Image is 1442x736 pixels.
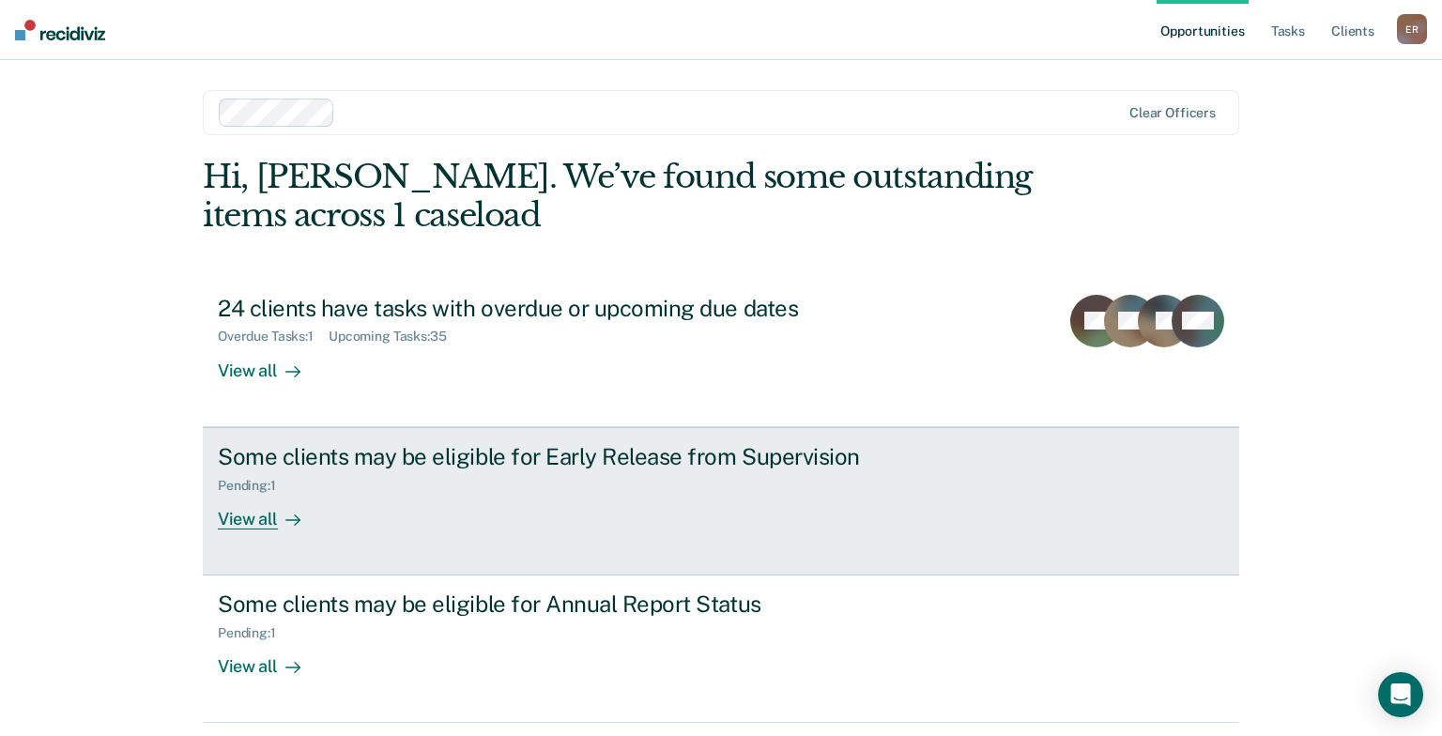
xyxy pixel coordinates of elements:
[218,590,877,618] div: Some clients may be eligible for Annual Report Status
[15,20,105,40] img: Recidiviz
[203,158,1032,235] div: Hi, [PERSON_NAME]. We’ve found some outstanding items across 1 caseload
[1129,105,1216,121] div: Clear officers
[1397,14,1427,44] button: ER
[203,280,1239,427] a: 24 clients have tasks with overdue or upcoming due datesOverdue Tasks:1Upcoming Tasks:35View all
[1378,672,1423,717] div: Open Intercom Messenger
[218,478,291,494] div: Pending : 1
[218,625,291,641] div: Pending : 1
[203,575,1239,723] a: Some clients may be eligible for Annual Report StatusPending:1View all
[218,295,877,322] div: 24 clients have tasks with overdue or upcoming due dates
[329,329,462,345] div: Upcoming Tasks : 35
[203,427,1239,575] a: Some clients may be eligible for Early Release from SupervisionPending:1View all
[218,443,877,470] div: Some clients may be eligible for Early Release from Supervision
[218,493,323,529] div: View all
[218,345,323,381] div: View all
[218,329,329,345] div: Overdue Tasks : 1
[218,641,323,678] div: View all
[1397,14,1427,44] div: E R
